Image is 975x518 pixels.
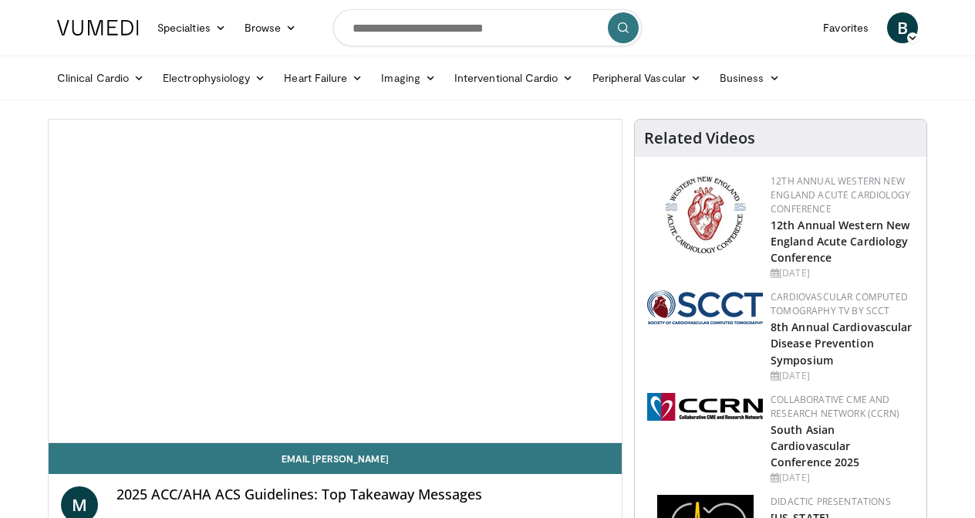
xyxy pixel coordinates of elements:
div: [DATE] [771,369,914,383]
a: Clinical Cardio [48,63,154,93]
a: Imaging [372,63,445,93]
a: Email [PERSON_NAME] [49,443,622,474]
a: B [887,12,918,43]
a: Peripheral Vascular [583,63,710,93]
video-js: Video Player [49,120,622,443]
a: South Asian Cardiovascular Conference 2025 [771,422,860,469]
a: 12th Annual Western New England Acute Cardiology Conference [771,174,910,215]
div: [DATE] [771,266,914,280]
a: 12th Annual Western New England Acute Cardiology Conference [771,218,909,265]
h4: 2025 ACC/AHA ACS Guidelines: Top Takeaway Messages [116,486,609,503]
img: 0954f259-7907-4053-a817-32a96463ecc8.png.150x105_q85_autocrop_double_scale_upscale_version-0.2.png [663,174,748,256]
a: 8th Annual Cardiovascular Disease Prevention Symposium [771,320,913,367]
a: Browse [235,12,306,43]
a: Specialties [148,12,235,43]
a: Electrophysiology [154,63,275,93]
img: 51a70120-4f25-49cc-93a4-67582377e75f.png.150x105_q85_autocrop_double_scale_upscale_version-0.2.png [647,290,763,324]
div: [DATE] [771,471,914,485]
div: Didactic Presentations [771,495,914,509]
a: Interventional Cardio [445,63,583,93]
a: Heart Failure [275,63,372,93]
h4: Related Videos [644,129,755,147]
img: VuMedi Logo [57,20,139,36]
input: Search topics, interventions [333,9,642,46]
a: Cardiovascular Computed Tomography TV by SCCT [771,290,908,317]
a: Favorites [814,12,878,43]
a: Collaborative CME and Research Network (CCRN) [771,393,899,420]
a: Business [710,63,789,93]
img: a04ee3ba-8487-4636-b0fb-5e8d268f3737.png.150x105_q85_autocrop_double_scale_upscale_version-0.2.png [647,393,763,421]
